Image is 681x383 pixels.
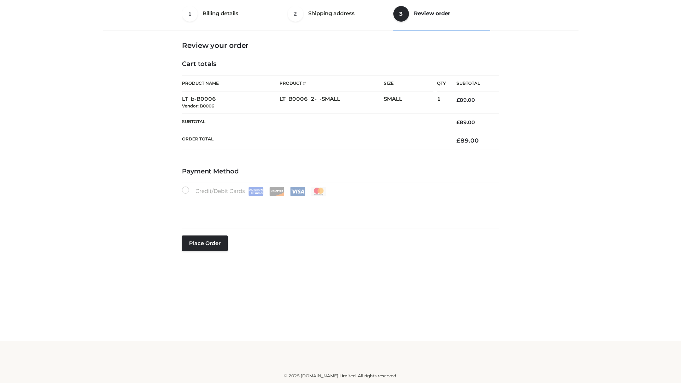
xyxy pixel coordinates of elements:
img: Mastercard [311,187,326,196]
bdi: 89.00 [456,137,479,144]
div: © 2025 [DOMAIN_NAME] Limited. All rights reserved. [105,372,576,379]
span: £ [456,137,460,144]
iframe: Secure payment input frame [181,195,498,221]
img: Visa [290,187,305,196]
bdi: 89.00 [456,97,475,103]
img: Amex [248,187,264,196]
td: 1 [437,91,446,114]
bdi: 89.00 [456,119,475,126]
label: Credit/Debit Cards [182,187,327,196]
small: Vendor: B0006 [182,103,214,109]
th: Size [384,76,433,91]
th: Subtotal [446,76,499,91]
span: £ [456,119,460,126]
th: Qty [437,75,446,91]
h4: Payment Method [182,168,499,176]
h4: Cart totals [182,60,499,68]
th: Product # [279,75,384,91]
img: Discover [269,187,284,196]
span: £ [456,97,460,103]
th: Product Name [182,75,279,91]
td: SMALL [384,91,437,114]
td: LT_B0006_2-_-SMALL [279,91,384,114]
button: Place order [182,235,228,251]
h3: Review your order [182,41,499,50]
td: LT_b-B0006 [182,91,279,114]
th: Order Total [182,131,446,150]
th: Subtotal [182,113,446,131]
